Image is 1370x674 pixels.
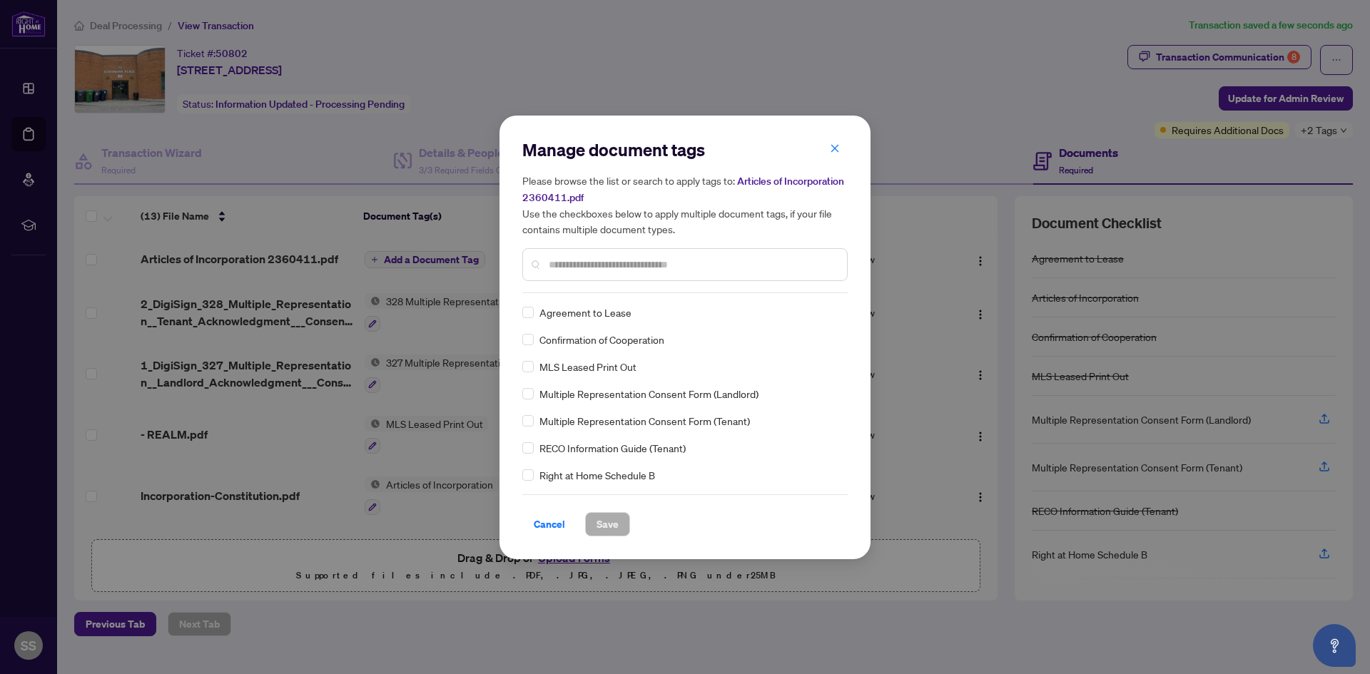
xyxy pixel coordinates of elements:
[830,143,840,153] span: close
[539,332,664,347] span: Confirmation of Cooperation
[522,138,848,161] h2: Manage document tags
[539,386,758,402] span: Multiple Representation Consent Form (Landlord)
[522,175,844,204] span: Articles of Incorporation 2360411.pdf
[1313,624,1356,667] button: Open asap
[585,512,630,536] button: Save
[522,512,577,536] button: Cancel
[534,513,565,536] span: Cancel
[539,413,750,429] span: Multiple Representation Consent Form (Tenant)
[539,467,655,483] span: Right at Home Schedule B
[539,305,631,320] span: Agreement to Lease
[522,173,848,237] h5: Please browse the list or search to apply tags to: Use the checkboxes below to apply multiple doc...
[539,440,686,456] span: RECO Information Guide (Tenant)
[539,359,636,374] span: MLS Leased Print Out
